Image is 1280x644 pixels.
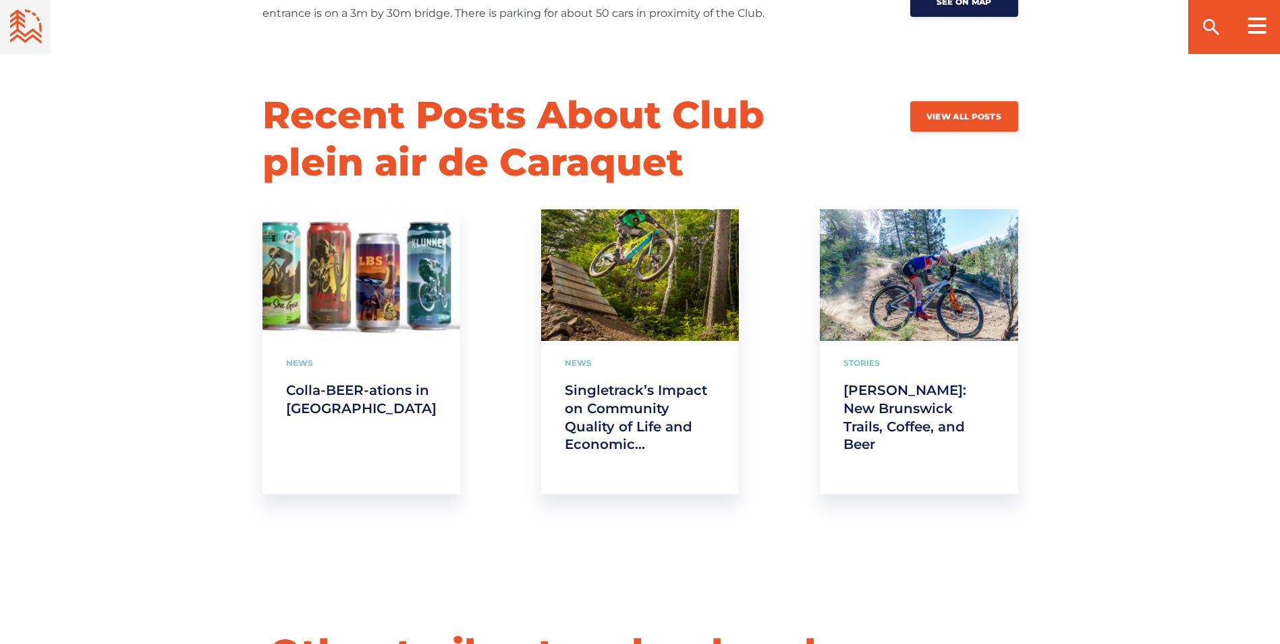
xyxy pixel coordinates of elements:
[910,101,1018,132] a: View all posts
[565,358,592,368] a: News
[286,358,313,368] a: News
[843,381,994,454] a: [PERSON_NAME]: New Brunswick Trails, Coffee, and Beer
[541,209,739,342] img: Patrick jumping into Mama I'm Comin' Home
[262,91,905,186] h2: Recent Posts About Club plein air de Caraquet
[565,381,715,454] a: Singletrack’s Impact on Community Quality of Life and Economic Development
[926,111,1001,122] span: View all posts
[843,358,880,368] a: Stories
[286,381,437,417] a: Colla-BEER-ations in [GEOGRAPHIC_DATA]
[1200,16,1222,38] ion-icon: search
